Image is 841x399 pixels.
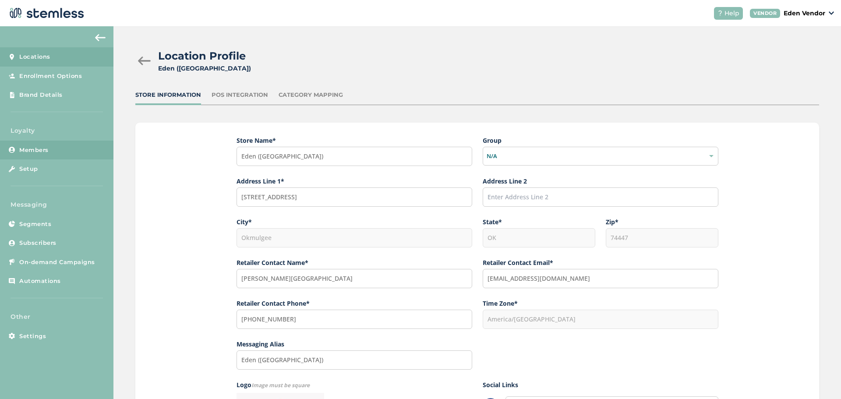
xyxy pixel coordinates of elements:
[158,48,246,64] h2: Location Profile
[483,269,718,288] input: Enter Contact Email
[483,187,718,207] input: Enter Address Line 2
[19,239,57,247] span: Subscribers
[237,147,472,166] input: Enter Store Name
[279,91,343,99] div: Category Mapping
[158,64,251,73] div: Eden ([GEOGRAPHIC_DATA])
[237,380,472,389] label: Logo
[483,380,718,389] label: Social Links
[483,136,718,145] label: Group
[237,339,472,349] label: Messaging Alias
[483,299,718,308] label: Time Zone
[483,147,718,166] div: N/A
[483,258,718,267] label: Retailer Contact Email
[19,220,51,229] span: Segments
[237,258,472,267] label: Retailer Contact Name
[237,136,472,145] label: Store Name
[19,72,82,81] span: Enrollment Options
[237,350,472,370] input: Enter Messaging Alias
[784,9,825,18] p: Eden Vendor
[717,11,723,16] img: icon-help-white-03924b79.svg
[251,381,310,389] span: Image must be square
[7,4,84,22] img: logo-dark-0685b13c.svg
[19,277,61,286] span: Automations
[19,146,49,155] span: Members
[483,217,595,226] label: State
[829,11,834,15] img: icon_down-arrow-small-66adaf34.svg
[19,91,63,99] span: Brand Details
[237,310,472,329] input: (XXX) XXX-XXXX
[237,299,472,308] label: Retailer Contact Phone*
[606,217,718,226] label: Zip
[237,187,472,207] input: Start typing
[237,217,472,226] label: City
[212,91,268,99] div: POS Integration
[237,269,472,288] input: Enter Contact Name
[483,177,718,186] label: Address Line 2
[19,165,38,173] span: Setup
[797,357,841,399] iframe: Chat Widget
[95,34,106,41] img: icon-arrow-back-accent-c549486e.svg
[19,53,50,61] span: Locations
[237,177,472,186] label: Address Line 1*
[19,332,46,341] span: Settings
[724,9,739,18] span: Help
[750,9,780,18] div: VENDOR
[19,258,95,267] span: On-demand Campaigns
[135,91,201,99] div: Store Information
